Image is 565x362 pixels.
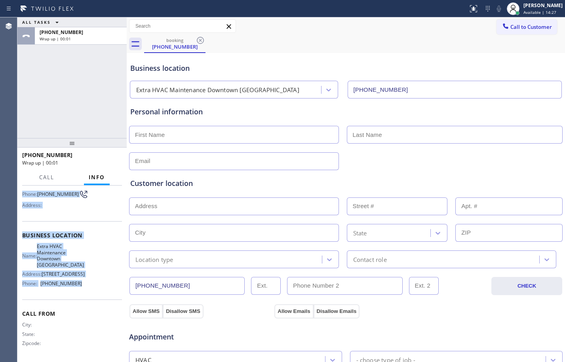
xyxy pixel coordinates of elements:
input: Search [129,20,236,32]
input: Apt. # [455,197,563,215]
span: Call From [22,310,122,317]
span: Zipcode: [22,340,43,346]
button: Disallow SMS [163,304,204,318]
span: Name: [22,253,37,259]
div: Extra HVAC Maintenance Downtown [GEOGRAPHIC_DATA] [136,85,299,95]
span: [PHONE_NUMBER] [40,29,83,36]
span: Info [89,174,105,181]
input: Phone Number 2 [287,277,402,295]
span: Business location [22,231,122,239]
button: Call to Customer [497,19,557,34]
div: Business location [130,63,561,74]
span: Call to Customer [510,23,552,30]
span: Wrap up | 00:01 [22,159,58,166]
button: Allow Emails [274,304,313,318]
span: Phone: [22,191,37,197]
span: State: [22,331,43,337]
input: Street # [347,197,448,215]
span: Appointment [129,332,272,342]
span: Address: [22,202,43,208]
span: Wrap up | 00:01 [40,36,71,42]
button: CHECK [491,277,562,295]
button: Call [34,170,59,185]
div: [PERSON_NAME] [523,2,563,9]
div: State [353,228,367,237]
span: [PHONE_NUMBER] [37,191,79,197]
button: Info [84,170,110,185]
button: Disallow Emails [314,304,360,318]
input: Ext. 2 [409,277,439,295]
div: Location type [135,255,173,264]
span: Available | 14:27 [523,9,556,15]
input: Email [129,152,339,170]
span: ALL TASKS [22,19,51,25]
input: Last Name [347,126,563,144]
button: ALL TASKS [17,17,67,27]
span: Extra HVAC Maintenance Downtown [GEOGRAPHIC_DATA] [37,243,84,268]
button: Mute [493,3,504,14]
span: [STREET_ADDRESS] [42,271,85,277]
input: Ext. [251,277,281,295]
span: Address: [22,271,42,277]
input: Phone Number [129,277,245,295]
div: booking [145,37,205,43]
div: Customer location [130,178,561,189]
div: Contact role [353,255,387,264]
span: City: [22,322,43,328]
input: Phone Number [348,81,562,99]
span: Call [39,174,54,181]
input: ZIP [455,224,563,242]
div: Personal information [130,106,561,117]
input: First Name [129,126,339,144]
input: City [129,224,339,242]
span: [PHONE_NUMBER] [40,281,82,286]
input: Address [129,197,339,215]
button: Allow SMS [129,304,163,318]
span: [PHONE_NUMBER] [22,151,72,159]
span: Phone: [22,281,40,286]
div: [PHONE_NUMBER] [145,43,205,50]
div: (844) 378-6874 [145,35,205,52]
